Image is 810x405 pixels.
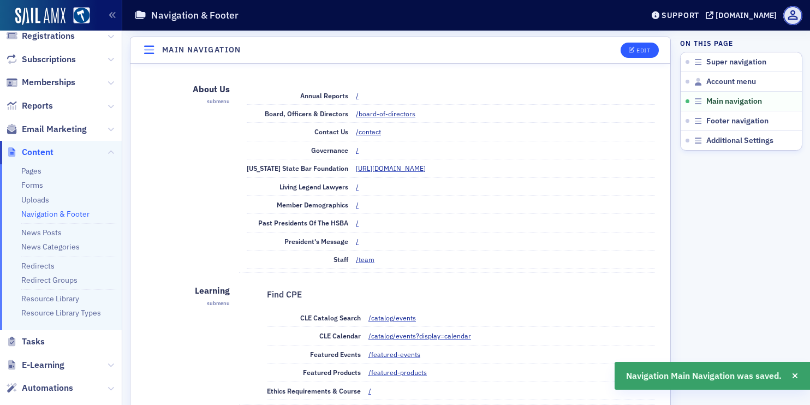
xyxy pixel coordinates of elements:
h3: About Us [144,83,230,96]
span: Board, Officers & Directors [265,109,348,118]
span: Main navigation [706,97,762,106]
a: Redirects [21,261,55,271]
span: Navigation Main Navigation was saved. [626,370,782,383]
button: Edit [621,43,658,58]
span: Featured Events [310,350,361,359]
a: /featured-products [368,367,435,377]
span: Contact Us [314,127,348,136]
a: Forms [21,180,43,190]
a: / [356,182,367,192]
span: Annual Reports [300,91,348,100]
span: Profile [783,6,802,25]
span: Past Presidents of the HSBA [258,218,348,227]
span: Reports [22,100,53,112]
h1: Navigation & Footer [151,9,239,22]
a: Content [6,146,53,158]
span: Additional Settings [706,136,773,146]
span: Living Legend Lawyers [279,182,348,191]
img: SailAMX [73,7,90,24]
span: Member Demographics [277,200,348,209]
span: Memberships [22,76,75,88]
a: / [356,218,367,228]
h4: On this page [680,38,802,48]
h3: Learning [144,284,230,297]
a: Automations [6,382,73,394]
span: Registrations [22,30,75,42]
a: News Posts [21,228,62,237]
a: Resource Library [21,294,79,303]
a: /board-of-directors [356,109,424,118]
span: submenu [207,300,230,307]
a: Uploads [21,195,49,205]
span: Content [22,146,53,158]
a: /catalog/events?display=calendar [368,331,479,341]
span: submenu [207,98,230,105]
a: Resource Library Types [21,308,101,318]
a: / [356,200,367,210]
span: Governance [311,146,348,154]
span: E-Learning [22,359,64,371]
a: Registrations [6,30,75,42]
span: Email Marketing [22,123,87,135]
h4: Main navigation [162,44,241,56]
a: View Homepage [65,7,90,26]
span: Account menu [706,77,756,87]
a: / [356,91,367,100]
span: Tasks [22,336,45,348]
a: Navigation & Footer [21,209,90,219]
span: CLE Calendar [319,331,361,340]
button: [DOMAIN_NAME] [706,11,781,19]
span: President's Message [284,237,348,246]
span: Automations [22,382,73,394]
span: Footer navigation [706,116,769,126]
a: /contact [356,127,389,136]
a: /featured-events [368,349,428,359]
div: [DOMAIN_NAME] [716,10,777,20]
a: Subscriptions [6,53,76,65]
a: [URL][DOMAIN_NAME] [356,163,434,173]
span: [US_STATE] State Bar Foundation [247,164,348,172]
span: Ethics Requirements & Course [267,386,361,395]
span: Super navigation [706,57,766,67]
a: E-Learning [6,359,64,371]
a: News Categories [21,242,80,252]
div: Find CPE [267,288,655,301]
div: Edit [636,47,650,53]
span: Subscriptions [22,53,76,65]
span: Staff [333,255,348,264]
span: CLE Catalog Search [300,313,361,322]
a: Reports [6,100,53,112]
a: / [356,236,367,246]
a: / [368,386,379,396]
img: SailAMX [15,8,65,25]
a: Email Marketing [6,123,87,135]
a: Memberships [6,76,75,88]
a: / [356,145,367,155]
a: Tasks [6,336,45,348]
div: Support [662,10,699,20]
a: /catalog/events [368,313,424,323]
a: Redirect Groups [21,275,78,285]
span: Featured Products [303,368,361,377]
a: Pages [21,166,41,176]
a: /team [356,254,383,264]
